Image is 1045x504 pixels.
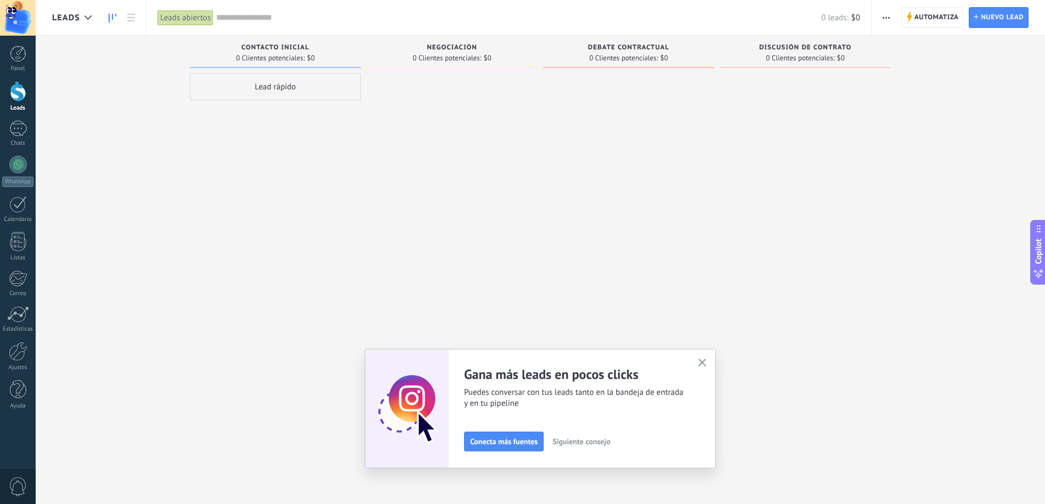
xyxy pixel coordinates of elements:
[588,44,669,52] span: Debate contractual
[914,8,959,27] span: Automatiza
[195,44,355,53] div: Contacto inicial
[464,366,685,383] h2: Gana más leads en pocos clicks
[2,403,34,410] div: Ayuda
[464,387,685,409] span: Puedes conversar con tus leads tanto en la bandeja de entrada y en tu pipeline
[969,7,1029,28] a: Nuevo lead
[2,216,34,223] div: Calendario
[725,44,885,53] div: Discusión de contrato
[372,44,532,53] div: Negociación
[103,7,122,29] a: Leads
[241,44,309,52] span: Contacto inicial
[2,140,34,147] div: Chats
[759,44,851,52] span: Discusión de contrato
[878,7,894,28] button: Más
[766,55,834,61] span: 0 Clientes potenciales:
[2,364,34,371] div: Ajustes
[549,44,709,53] div: Debate contractual
[1033,239,1044,264] span: Copilot
[157,10,213,26] div: Leads abiertos
[484,55,492,61] span: $0
[464,432,544,451] button: Conecta más fuentes
[837,55,845,61] span: $0
[851,13,860,23] span: $0
[2,254,34,262] div: Listas
[307,55,315,61] span: $0
[981,8,1024,27] span: Nuevo lead
[2,177,33,187] div: WhatsApp
[427,44,477,52] span: Negociación
[901,7,964,28] a: Automatiza
[552,438,610,445] span: Siguiente consejo
[122,7,140,29] a: Lista
[2,290,34,297] div: Correo
[190,73,361,100] div: Lead rápido
[470,438,538,445] span: Conecta más fuentes
[547,433,615,450] button: Siguiente consejo
[821,13,848,23] span: 0 leads:
[2,105,34,112] div: Leads
[589,55,658,61] span: 0 Clientes potenciales:
[2,65,34,72] div: Panel
[236,55,304,61] span: 0 Clientes potenciales:
[2,326,34,333] div: Estadísticas
[413,55,481,61] span: 0 Clientes potenciales:
[52,13,80,23] span: Leads
[660,55,668,61] span: $0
